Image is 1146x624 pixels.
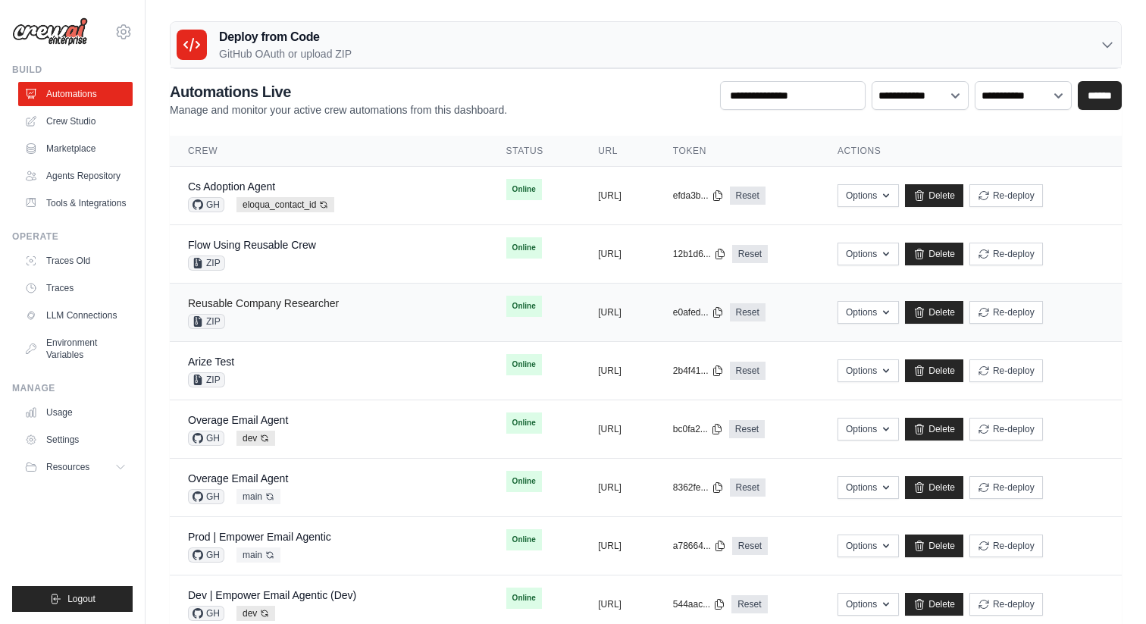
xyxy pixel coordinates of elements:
[506,588,542,609] span: Online
[673,481,724,494] button: 8362fe...
[18,191,133,215] a: Tools & Integrations
[838,593,899,616] button: Options
[188,297,339,309] a: Reusable Company Researcher
[969,593,1043,616] button: Re-deploy
[506,412,542,434] span: Online
[905,243,963,265] a: Delete
[969,535,1043,557] button: Re-deploy
[188,606,224,621] span: GH
[12,382,133,394] div: Manage
[730,187,766,205] a: Reset
[673,248,726,260] button: 12b1d6...
[488,136,581,167] th: Status
[838,301,899,324] button: Options
[12,586,133,612] button: Logout
[969,301,1043,324] button: Re-deploy
[18,164,133,188] a: Agents Repository
[905,593,963,616] a: Delete
[67,593,95,605] span: Logout
[506,296,542,317] span: Online
[170,102,507,118] p: Manage and monitor your active crew automations from this dashboard.
[18,82,133,106] a: Automations
[838,418,899,441] button: Options
[969,359,1043,382] button: Re-deploy
[18,455,133,479] button: Resources
[838,243,899,265] button: Options
[18,303,133,328] a: LLM Connections
[732,537,768,555] a: Reset
[730,362,766,380] a: Reset
[673,190,724,202] button: efda3b...
[506,237,542,259] span: Online
[188,372,225,387] span: ZIP
[188,589,356,601] a: Dev | Empower Email Agentic (Dev)
[188,531,331,543] a: Prod | Empower Email Agentic
[730,478,766,497] a: Reset
[18,400,133,425] a: Usage
[730,303,766,321] a: Reset
[673,598,725,610] button: 544aac...
[905,301,963,324] a: Delete
[188,431,224,446] span: GH
[838,359,899,382] button: Options
[905,535,963,557] a: Delete
[188,180,275,193] a: Cs Adoption Agent
[188,356,234,368] a: Arize Test
[188,489,224,504] span: GH
[18,136,133,161] a: Marketplace
[969,243,1043,265] button: Re-deploy
[506,471,542,492] span: Online
[729,420,765,438] a: Reset
[673,423,723,435] button: bc0fa2...
[188,239,316,251] a: Flow Using Reusable Crew
[905,476,963,499] a: Delete
[731,595,767,613] a: Reset
[170,81,507,102] h2: Automations Live
[18,276,133,300] a: Traces
[673,365,724,377] button: 2b4f41...
[236,606,275,621] span: dev
[838,184,899,207] button: Options
[18,109,133,133] a: Crew Studio
[236,197,334,212] span: eloqua_contact_id
[673,540,726,552] button: a78664...
[506,179,542,200] span: Online
[188,472,288,484] a: Overage Email Agent
[188,547,224,563] span: GH
[969,476,1043,499] button: Re-deploy
[732,245,768,263] a: Reset
[188,256,225,271] span: ZIP
[12,64,133,76] div: Build
[506,529,542,550] span: Online
[655,136,819,167] th: Token
[12,230,133,243] div: Operate
[969,418,1043,441] button: Re-deploy
[969,184,1043,207] button: Re-deploy
[580,136,655,167] th: URL
[905,184,963,207] a: Delete
[219,46,352,61] p: GitHub OAuth or upload ZIP
[18,428,133,452] a: Settings
[188,414,288,426] a: Overage Email Agent
[46,461,89,473] span: Resources
[188,197,224,212] span: GH
[236,547,280,563] span: main
[819,136,1122,167] th: Actions
[170,136,488,167] th: Crew
[18,331,133,367] a: Environment Variables
[838,535,899,557] button: Options
[219,28,352,46] h3: Deploy from Code
[188,314,225,329] span: ZIP
[673,306,724,318] button: e0afed...
[236,431,275,446] span: dev
[18,249,133,273] a: Traces Old
[506,354,542,375] span: Online
[12,17,88,46] img: Logo
[905,418,963,441] a: Delete
[838,476,899,499] button: Options
[905,359,963,382] a: Delete
[236,489,280,504] span: main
